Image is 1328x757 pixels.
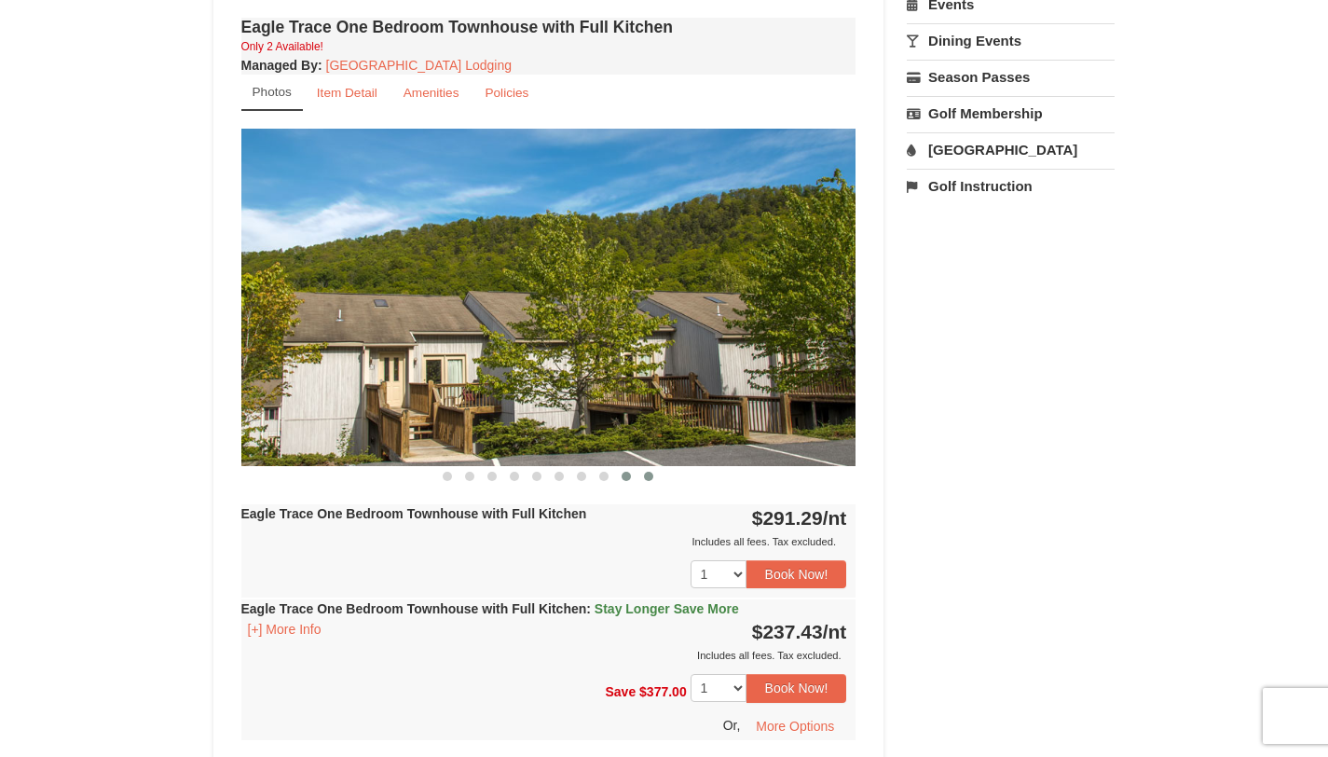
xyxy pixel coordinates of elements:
button: More Options [744,712,846,740]
small: Item Detail [317,86,377,100]
span: /nt [823,621,847,642]
small: Only 2 Available! [241,40,323,53]
strong: Eagle Trace One Bedroom Townhouse with Full Kitchen [241,506,587,521]
button: Book Now! [746,560,847,588]
div: Includes all fees. Tax excluded. [241,646,847,665]
a: [GEOGRAPHIC_DATA] [907,132,1115,167]
img: 18876286-28-dd3badfa.jpg [241,129,856,465]
a: Dining Events [907,23,1115,58]
strong: : [241,58,322,73]
a: Photos [241,75,303,111]
a: Golf Membership [907,96,1115,131]
button: Book Now! [746,674,847,702]
span: /nt [823,507,847,529]
button: [+] More Info [241,619,328,640]
span: : [586,601,591,616]
a: Golf Instruction [907,169,1115,203]
a: Policies [472,75,541,111]
span: Save [605,684,636,699]
a: Season Passes [907,60,1115,94]
h4: Eagle Trace One Bedroom Townhouse with Full Kitchen [241,18,856,36]
a: Amenities [391,75,472,111]
span: $237.43 [752,621,823,642]
span: $377.00 [639,684,687,699]
small: Photos [253,85,292,99]
strong: $291.29 [752,507,847,529]
small: Policies [485,86,528,100]
a: Item Detail [305,75,390,111]
span: Or, [723,717,741,732]
div: Includes all fees. Tax excluded. [241,532,847,551]
span: Managed By [241,58,318,73]
small: Amenities [404,86,459,100]
a: [GEOGRAPHIC_DATA] Lodging [326,58,512,73]
strong: Eagle Trace One Bedroom Townhouse with Full Kitchen [241,601,739,616]
span: Stay Longer Save More [595,601,739,616]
